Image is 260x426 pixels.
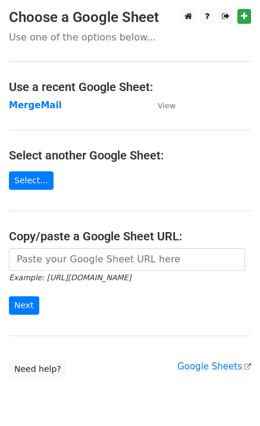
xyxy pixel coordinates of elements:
a: Need help? [9,360,67,378]
input: Paste your Google Sheet URL here [9,248,245,271]
a: Google Sheets [177,361,251,372]
p: Use one of the options below... [9,31,251,43]
h4: Copy/paste a Google Sheet URL: [9,229,251,243]
a: MergeMail [9,100,62,111]
small: View [158,101,176,110]
input: Next [9,296,39,315]
h4: Select another Google Sheet: [9,148,251,162]
small: Example: [URL][DOMAIN_NAME] [9,273,131,282]
a: View [146,100,176,111]
h4: Use a recent Google Sheet: [9,80,251,94]
h3: Choose a Google Sheet [9,9,251,26]
a: Select... [9,171,54,190]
